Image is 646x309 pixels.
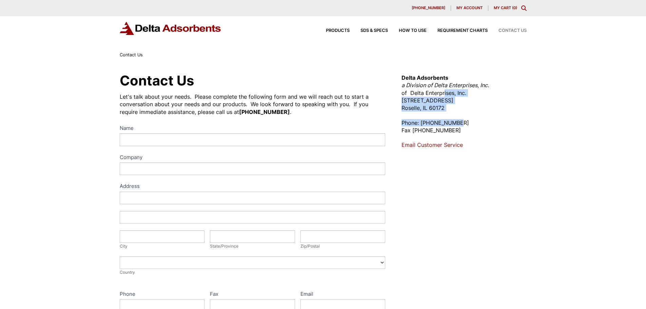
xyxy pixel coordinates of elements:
[120,74,386,88] h1: Contact Us
[399,28,427,33] span: How to Use
[412,6,445,10] span: [PHONE_NUMBER]
[406,5,451,11] a: [PHONE_NUMBER]
[350,28,388,33] a: SDS & SPECS
[388,28,427,33] a: How to Use
[402,74,448,81] strong: Delta Adsorbents
[521,5,527,11] div: Toggle Modal Content
[513,5,516,10] span: 0
[402,119,526,134] p: Phone: [PHONE_NUMBER] Fax [PHONE_NUMBER]
[120,269,386,276] div: Country
[402,74,526,112] p: of Delta Enterprises, Inc. [STREET_ADDRESS] Roselle, IL 60172
[402,82,489,89] em: a Division of Delta Enterprises, Inc.
[120,22,221,35] img: Delta Adsorbents
[120,243,205,250] div: City
[120,93,386,116] div: Let's talk about your needs. Please complete the following form and we will reach out to start a ...
[326,28,350,33] span: Products
[239,109,290,115] strong: [PHONE_NUMBER]
[437,28,488,33] span: Requirement Charts
[451,5,488,11] a: My account
[120,290,205,300] label: Phone
[300,243,386,250] div: Zip/Postal
[120,124,386,134] label: Name
[210,290,295,300] label: Fax
[488,28,527,33] a: Contact Us
[315,28,350,33] a: Products
[498,28,527,33] span: Contact Us
[360,28,388,33] span: SDS & SPECS
[120,182,386,192] div: Address
[427,28,488,33] a: Requirement Charts
[210,243,295,250] div: State/Province
[120,153,386,163] label: Company
[402,141,463,148] a: Email Customer Service
[300,290,386,300] label: Email
[456,6,483,10] span: My account
[494,5,517,10] a: My Cart (0)
[120,52,143,57] span: Contact Us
